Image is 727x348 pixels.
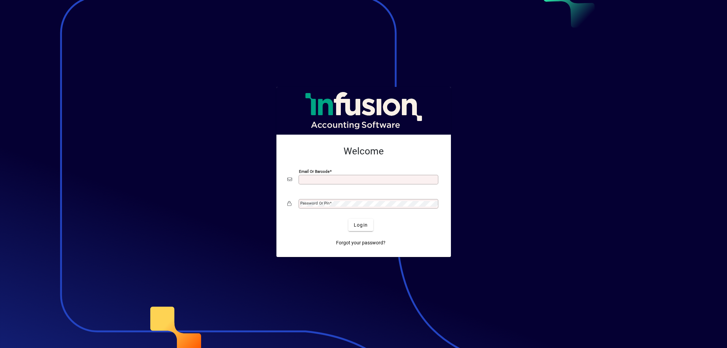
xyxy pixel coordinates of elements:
[348,219,373,231] button: Login
[354,222,368,229] span: Login
[333,237,388,249] a: Forgot your password?
[336,239,385,246] span: Forgot your password?
[299,169,330,174] mat-label: Email or Barcode
[287,146,440,157] h2: Welcome
[300,201,330,206] mat-label: Password or Pin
